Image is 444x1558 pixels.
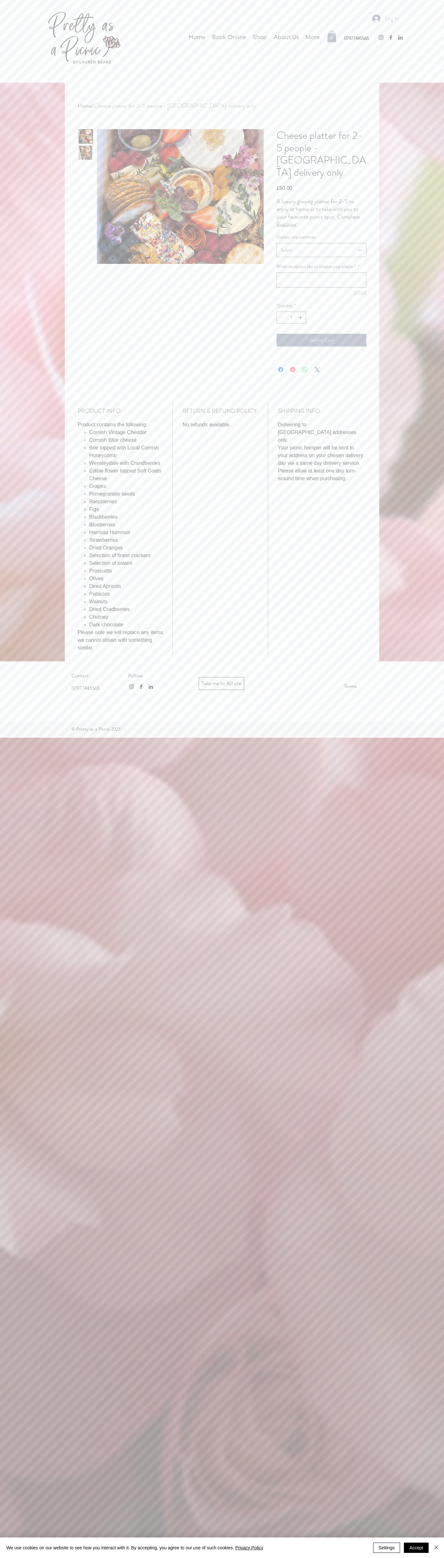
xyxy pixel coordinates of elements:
button: Settings [373,1543,400,1553]
li: Strawberries [89,536,163,544]
button: Decrement [277,312,286,323]
li: Dark chocolate [89,621,163,629]
button: Log In [368,12,404,26]
a: Take me to AU site [199,677,244,690]
p: A luxury grazing platter for 2-5 to enjoy at home or to take with you to your favourite picnic sp... [277,197,366,244]
p: More [302,32,323,42]
img: Facebook [388,34,394,41]
button: Increment [297,312,305,323]
div: 1 / 2 [79,129,93,144]
a: Home [186,32,209,42]
li: Blueberries [89,521,163,529]
li: Grapes [89,482,163,490]
li: Walnuts [89,598,163,606]
p: Please note we will replace any items we cannot obtain with something similar. [78,629,163,652]
img: Close [432,1544,440,1551]
h2: SHIPPING INFO [278,406,363,421]
a: LinkedIn [397,34,404,41]
li: Dired Apricots [89,582,163,590]
span: Add to Cart [282,336,361,344]
a: Book Online [209,32,250,42]
li: Edible flower topped Soft Goats Cheese [89,467,163,482]
label: When would you like to receive your platter? [277,264,366,270]
li: Blackberries [89,513,163,521]
a: Terms [327,680,373,693]
h2: RETURN & REFUND POLICY [183,406,258,421]
img: Thumbnail: Cheese platter for 2-5 people - Cornwall delivery only [79,146,93,160]
div: 0/500 [277,290,366,297]
div: / [78,102,361,110]
button: Add to Cart [277,334,366,347]
img: Thumbnail: Cheese platter for 2-5 people - Cornwall delivery only [79,130,93,143]
textarea: When would you like to receive your platter? [277,275,366,285]
a: Home [78,102,92,110]
button: Thumbnail: Cheese platter for 2-5 people - Cornwall delivery only [79,129,93,144]
span: © Pretty as a Picnic 2023 [72,726,120,732]
a: About Us [270,32,302,42]
span: Contact [72,673,89,679]
input: Quantity [286,312,297,323]
li: Harrissa Hummus [89,529,163,536]
button: Accept [404,1543,429,1553]
a: Cart with 0 items [327,31,337,42]
li: Cornish Vintage Cheddar [89,429,163,436]
li: Raspberries [89,498,163,506]
img: PrettyAsAPicnic-Coloured.png [48,12,120,64]
img: Facebook [138,683,144,690]
h2: PRODUCT INFO [78,406,163,421]
a: Share on X [313,366,321,373]
nav: Site [157,32,323,42]
a: Share on Facebook [277,366,285,373]
img: instagram [378,34,384,41]
li: Pomegranate seeds [89,490,163,498]
li: Dried Cradberries [89,606,163,613]
img: LinkedIn [148,683,154,690]
li: Proscuitto [89,567,163,575]
li: Figs [89,506,163,513]
img: instagram [128,683,135,690]
li: Brie topped with Local Cornish Honeycomb [89,444,163,459]
legend: Quantity [277,303,296,312]
span: Terms [344,682,356,691]
a: Privacy Policy [235,1545,263,1550]
ul: Social Bar [128,683,154,690]
span: Log In [383,13,401,24]
a: Share on WhatsApp [301,366,309,373]
li: Selection of salami [89,559,163,567]
label: Dietary requirements [277,234,315,240]
li: Dried Oranges [89,544,163,552]
ul: Social Bar [378,34,404,41]
p: Your picnic hamper will be sent to your address on your chosen delivery day via a same day delive... [278,444,363,482]
li: Selection of finest crackers [89,552,163,559]
li: Cornish Blue cheese [89,436,163,444]
div: 2 / 2 [79,146,93,160]
span: Follow [128,673,143,679]
button: Cheese platter for 2-5 people - Cornwall delivery only [97,129,264,264]
h1: Cheese platter for 2-5 people - [GEOGRAPHIC_DATA] delivery only [277,129,366,179]
li: Pistacios [89,590,163,598]
button: Read more [277,221,366,228]
li: Chutney [89,613,163,621]
a: Shop [250,32,270,42]
iframe: Wix Chat [370,1530,444,1558]
li: Wensleydale with Crandberries [89,459,163,467]
p: Product contains the following: [78,421,163,429]
a: Cheese platter for 2-5 people - [GEOGRAPHIC_DATA] delivery only [94,102,256,110]
li: Olives [89,575,163,582]
section: main content [78,129,277,381]
p: No refunds available. [183,421,258,429]
span: Take me to AU site [201,679,241,688]
span: £50.00 [277,185,292,191]
button: Close [432,1543,440,1553]
a: Pin on Pinterest [289,366,297,373]
span: 07977445565 [344,35,369,41]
